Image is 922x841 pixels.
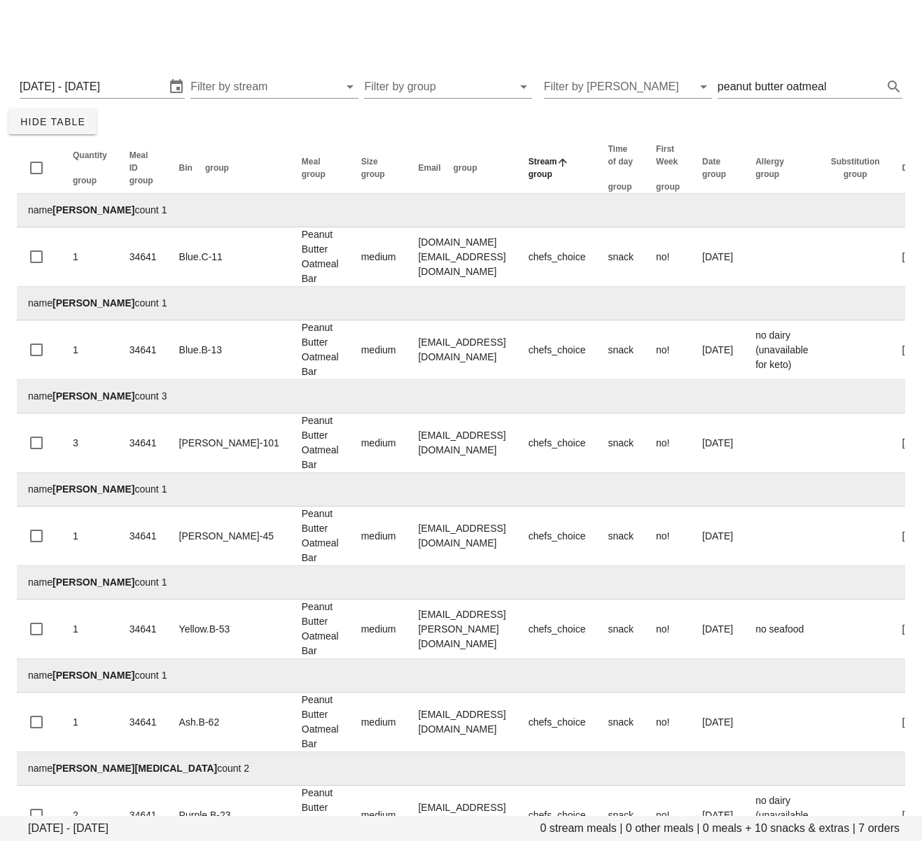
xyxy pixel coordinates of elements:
[130,176,153,185] span: group
[53,204,134,215] strong: [PERSON_NAME]
[544,76,712,98] div: Filter by [PERSON_NAME]
[190,76,358,98] div: Filter by stream
[744,320,820,380] td: no dairy (unavailable for keto)
[205,163,229,173] span: group
[691,600,744,659] td: [DATE]
[350,693,407,752] td: medium
[596,693,645,752] td: snack
[529,169,552,179] span: group
[168,414,291,473] td: [PERSON_NAME]-101
[702,169,726,179] span: group
[517,143,597,194] th: Stream: Sorted ascending. Activate to sort descending.
[645,227,691,287] td: no!
[73,530,78,542] span: 1
[407,600,517,659] td: [EMAIL_ADDRESS][PERSON_NAME][DOMAIN_NAME]
[291,600,350,659] td: Peanut Butter Oatmeal Bar
[20,116,85,127] span: Hide Table
[53,483,134,495] strong: [PERSON_NAME]
[517,507,597,566] td: chefs_choice
[73,150,107,160] span: Quantity
[118,600,168,659] td: 34641
[529,157,557,167] span: Stream
[744,600,820,659] td: no seafood
[168,320,291,380] td: Blue.B-13
[179,163,193,173] span: Bin
[73,437,78,448] span: 3
[118,320,168,380] td: 34641
[291,320,350,380] td: Peanut Butter Oatmeal Bar
[130,150,148,173] span: Meal ID
[168,143,291,194] th: Bin: Not sorted. Activate to sort ascending.
[53,390,134,402] strong: [PERSON_NAME]
[645,507,691,566] td: no!
[454,163,477,173] span: group
[168,600,291,659] td: Yellow.B-53
[361,169,385,179] span: group
[702,157,720,167] span: Date
[407,227,517,287] td: [DOMAIN_NAME][EMAIL_ADDRESS][DOMAIN_NAME]
[517,320,597,380] td: chefs_choice
[596,227,645,287] td: snack
[691,143,744,194] th: Date: Not sorted. Activate to sort ascending.
[364,76,532,98] div: Filter by group
[73,716,78,728] span: 1
[596,507,645,566] td: snack
[755,169,779,179] span: group
[691,693,744,752] td: [DATE]
[596,320,645,380] td: snack
[302,169,326,179] span: group
[517,693,597,752] td: chefs_choice
[302,157,321,167] span: Meal
[744,143,820,194] th: Allergy: Not sorted. Activate to sort ascending.
[168,227,291,287] td: Blue.C-11
[350,227,407,287] td: medium
[168,507,291,566] td: [PERSON_NAME]-45
[291,227,350,287] td: Peanut Butter Oatmeal Bar
[831,157,880,167] span: Substitution
[73,623,78,635] span: 1
[53,670,134,681] strong: [PERSON_NAME]
[73,176,97,185] span: group
[118,227,168,287] td: 34641
[755,157,784,167] span: Allergy
[517,227,597,287] td: chefs_choice
[407,320,517,380] td: [EMAIL_ADDRESS][DOMAIN_NAME]
[73,344,78,355] span: 1
[118,414,168,473] td: 34641
[291,507,350,566] td: Peanut Butter Oatmeal Bar
[350,143,407,194] th: Size: Not sorted. Activate to sort ascending.
[407,693,517,752] td: [EMAIL_ADDRESS][DOMAIN_NAME]
[62,143,118,194] th: Quantity: Not sorted. Activate to sort ascending.
[656,144,678,167] span: First Week
[608,144,632,167] span: Time of day
[407,507,517,566] td: [EMAIL_ADDRESS][DOMAIN_NAME]
[118,693,168,752] td: 34641
[645,414,691,473] td: no!
[645,693,691,752] td: no!
[350,414,407,473] td: medium
[73,251,78,262] span: 1
[118,143,168,194] th: Meal ID: Not sorted. Activate to sort ascending.
[118,507,168,566] td: 34641
[517,600,597,659] td: chefs_choice
[407,414,517,473] td: [EMAIL_ADDRESS][DOMAIN_NAME]
[608,182,631,192] span: group
[350,600,407,659] td: medium
[691,320,744,380] td: [DATE]
[418,163,440,173] span: Email
[53,297,134,309] strong: [PERSON_NAME]
[291,693,350,752] td: Peanut Butter Oatmeal Bar
[596,414,645,473] td: snack
[691,507,744,566] td: [DATE]
[691,414,744,473] td: [DATE]
[168,693,291,752] td: Ash.B-62
[844,169,867,179] span: group
[517,414,597,473] td: chefs_choice
[53,763,217,774] strong: [PERSON_NAME][MEDICAL_DATA]
[73,810,78,821] span: 2
[645,600,691,659] td: no!
[645,143,691,194] th: First Week: Not sorted. Activate to sort ascending.
[53,577,134,588] strong: [PERSON_NAME]
[8,109,97,134] button: Hide Table
[361,157,378,167] span: Size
